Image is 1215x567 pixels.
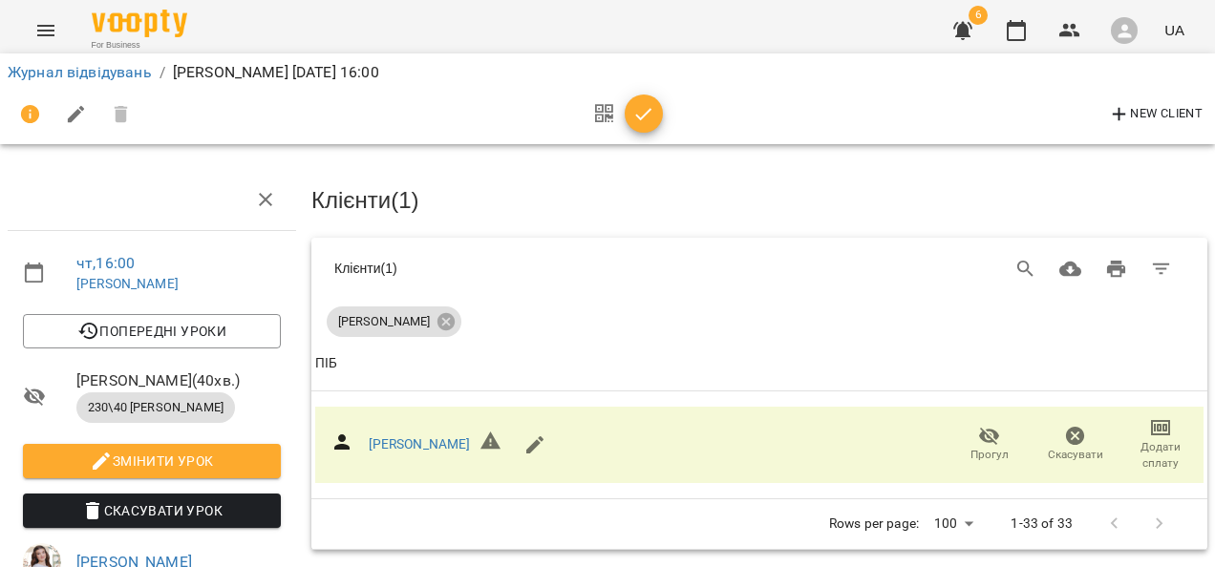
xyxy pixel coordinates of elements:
[947,418,1033,472] button: Прогул
[8,63,152,81] a: Журнал відвідувань
[1129,439,1192,472] span: Додати сплату
[1157,12,1192,48] button: UA
[327,306,461,337] div: [PERSON_NAME]
[1164,20,1184,40] span: UA
[315,352,1204,375] span: ПІБ
[315,352,337,375] div: ПІБ
[1094,246,1140,292] button: Друк
[8,61,1207,84] nav: breadcrumb
[173,61,379,84] p: [PERSON_NAME] [DATE] 16:00
[969,6,988,25] span: 6
[23,314,281,348] button: Попередні уроки
[1103,99,1207,130] button: New Client
[76,276,179,291] a: [PERSON_NAME]
[38,320,266,343] span: Попередні уроки
[160,61,165,84] li: /
[23,444,281,478] button: Змінити урок
[1048,246,1094,292] button: Завантажити CSV
[315,352,337,375] div: Sort
[76,254,135,272] a: чт , 16:00
[1118,418,1204,472] button: Додати сплату
[1108,103,1203,126] span: New Client
[38,450,266,472] span: Змінити урок
[480,430,502,460] h6: Невірний формат телефону ${ phone }
[1003,246,1049,292] button: Search
[970,447,1009,463] span: Прогул
[829,514,919,534] p: Rows per page:
[1033,418,1119,472] button: Скасувати
[369,436,471,451] a: [PERSON_NAME]
[92,39,187,52] span: For Business
[334,259,700,278] div: Клієнти ( 1 )
[1048,447,1103,463] span: Скасувати
[311,188,1207,213] h3: Клієнти ( 1 )
[76,399,235,416] span: 230\40 [PERSON_NAME]
[23,493,281,528] button: Скасувати Урок
[92,10,187,37] img: Voopty Logo
[38,499,266,522] span: Скасувати Урок
[311,238,1207,299] div: Table Toolbar
[76,369,281,392] span: [PERSON_NAME] ( 40 хв. )
[1139,246,1184,292] button: Фільтр
[23,8,69,53] button: Menu
[327,313,441,330] span: [PERSON_NAME]
[927,510,980,537] div: 100
[1011,514,1072,534] p: 1-33 of 33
